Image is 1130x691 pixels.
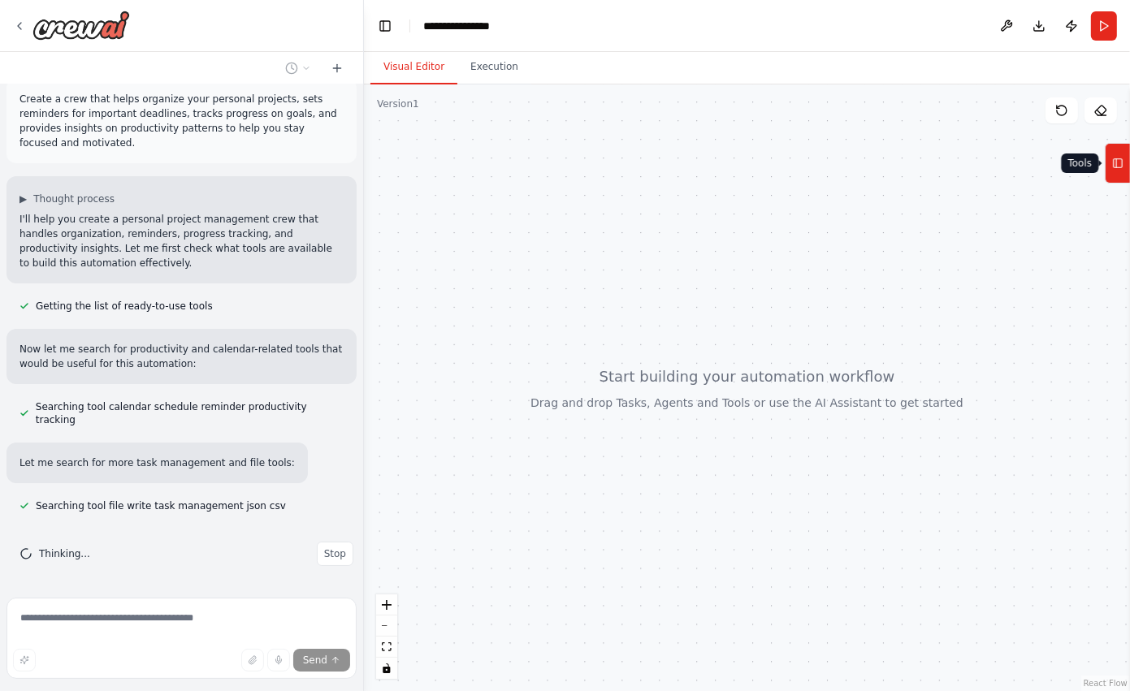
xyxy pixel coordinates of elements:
span: Getting the list of ready-to-use tools [36,300,213,313]
span: ▶ [19,192,27,205]
button: Send [293,649,350,672]
button: Switch to previous chat [279,58,318,78]
button: Visual Editor [370,50,457,84]
button: Hide left sidebar [374,15,396,37]
div: React Flow controls [376,594,397,679]
a: React Flow attribution [1084,679,1128,688]
button: Click to speak your automation idea [267,649,290,672]
p: Now let me search for productivity and calendar-related tools that would be useful for this autom... [19,342,344,371]
button: zoom out [376,615,397,637]
span: Searching tool file write task management json csv [36,499,286,512]
span: Send [303,654,327,667]
button: toggle interactivity [376,658,397,679]
span: Searching tool calendar schedule reminder productivity tracking [36,400,344,426]
nav: breadcrumb [423,18,509,34]
span: Stop [324,547,346,560]
button: Execution [457,50,531,84]
button: Upload files [241,649,264,672]
button: ▶Thought process [19,192,115,205]
button: fit view [376,637,397,658]
button: Improve this prompt [13,649,36,672]
button: Start a new chat [324,58,350,78]
div: Version 1 [377,97,419,110]
p: Create a crew that helps organize your personal projects, sets reminders for important deadlines,... [19,92,344,150]
button: zoom in [376,594,397,615]
img: Logo [32,11,130,40]
p: I'll help you create a personal project management crew that handles organization, reminders, pro... [19,212,344,270]
span: Thought process [33,192,115,205]
button: Tools [1105,143,1130,184]
p: Let me search for more task management and file tools: [19,456,295,470]
button: Stop [317,542,353,566]
span: Thinking... [39,547,90,560]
